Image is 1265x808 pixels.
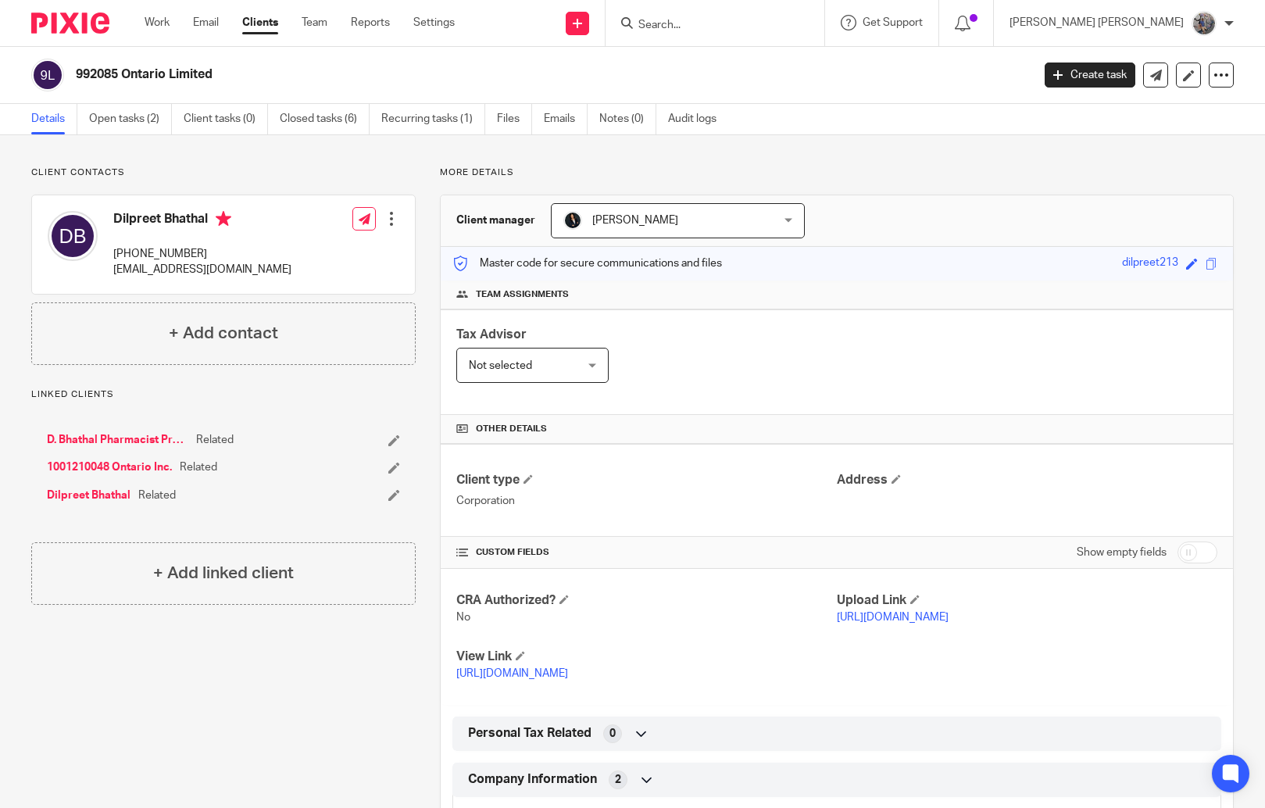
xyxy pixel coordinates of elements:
[47,488,130,503] a: Dilpreet Bhathal
[456,668,568,679] a: [URL][DOMAIN_NAME]
[169,321,278,345] h4: + Add contact
[138,488,176,503] span: Related
[1077,545,1167,560] label: Show empty fields
[456,213,535,228] h3: Client manager
[456,592,837,609] h4: CRA Authorized?
[668,104,728,134] a: Audit logs
[456,472,837,488] h4: Client type
[837,592,1217,609] h4: Upload Link
[47,459,172,475] a: 1001210048 Ontario Inc.
[302,15,327,30] a: Team
[544,104,588,134] a: Emails
[1045,63,1135,88] a: Create task
[863,17,923,28] span: Get Support
[456,328,527,341] span: Tax Advisor
[180,459,217,475] span: Related
[468,771,597,788] span: Company Information
[452,256,722,271] p: Master code for secure communications and files
[1122,255,1178,273] div: dilpreet213
[31,104,77,134] a: Details
[48,211,98,261] img: svg%3E
[1192,11,1217,36] img: 20160912_191538.jpg
[476,288,569,301] span: Team assignments
[31,13,109,34] img: Pixie
[456,649,837,665] h4: View Link
[145,15,170,30] a: Work
[381,104,485,134] a: Recurring tasks (1)
[76,66,832,83] h2: 992085 Ontario Limited
[113,211,291,231] h4: Dilpreet Bhathal
[113,262,291,277] p: [EMAIL_ADDRESS][DOMAIN_NAME]
[242,15,278,30] a: Clients
[440,166,1234,179] p: More details
[31,59,64,91] img: svg%3E
[609,726,616,742] span: 0
[47,432,188,448] a: D. Bhathal Pharmacist Professional Corporation
[563,211,582,230] img: HardeepM.png
[468,725,591,742] span: Personal Tax Related
[837,612,949,623] a: [URL][DOMAIN_NAME]
[196,432,234,448] span: Related
[413,15,455,30] a: Settings
[637,19,777,33] input: Search
[1009,15,1184,30] p: [PERSON_NAME] [PERSON_NAME]
[184,104,268,134] a: Client tasks (0)
[280,104,370,134] a: Closed tasks (6)
[497,104,532,134] a: Files
[351,15,390,30] a: Reports
[456,612,470,623] span: No
[153,561,294,585] h4: + Add linked client
[469,360,532,371] span: Not selected
[599,104,656,134] a: Notes (0)
[592,215,678,226] span: [PERSON_NAME]
[113,246,291,262] p: [PHONE_NUMBER]
[837,472,1217,488] h4: Address
[216,211,231,227] i: Primary
[456,493,837,509] p: Corporation
[193,15,219,30] a: Email
[456,546,837,559] h4: CUSTOM FIELDS
[31,388,416,401] p: Linked clients
[615,772,621,788] span: 2
[89,104,172,134] a: Open tasks (2)
[476,423,547,435] span: Other details
[31,166,416,179] p: Client contacts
